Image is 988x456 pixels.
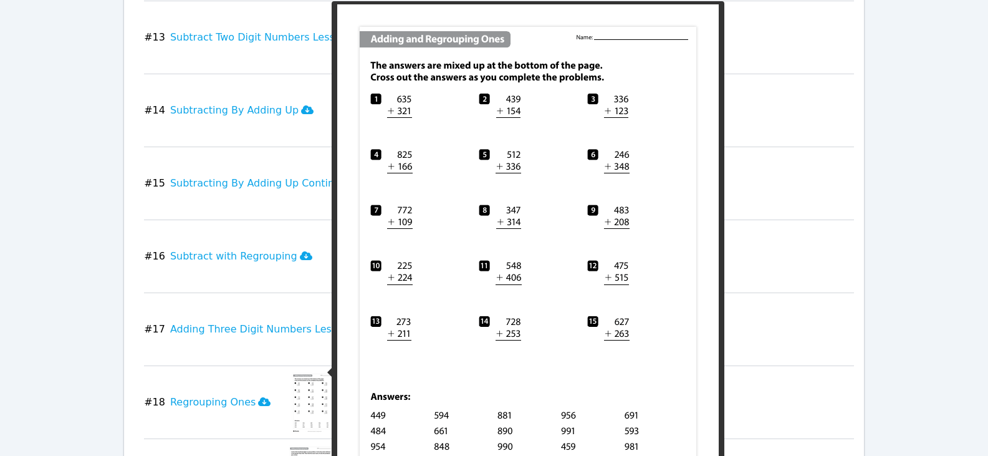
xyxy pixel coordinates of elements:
button: #14Subtracting By Adding Up [144,79,324,142]
button: #18Regrouping Ones [144,371,281,434]
button: #15Subtracting By Adding Up Continued [144,152,378,215]
h3: Subtracting By Adding Up [170,103,314,118]
button: #13Subtract Two Digit Numbers Lesson [144,6,372,69]
img: Regrouping Ones [290,371,338,434]
h3: Subtract with Regrouping [170,249,312,264]
span: # 16 [144,249,165,264]
img: Adding Three Digit Numbers Lesson [384,298,428,361]
span: # 13 [144,30,165,45]
span: # 14 [144,103,165,118]
span: # 17 [144,322,165,337]
img: Subtracting By Adding Up Continued [388,152,436,215]
h3: Subtract Two Digit Numbers Lesson [170,30,362,45]
button: #17Adding Three Digit Numbers Lesson [144,298,374,361]
img: Subtract with Regrouping [332,225,380,288]
h3: Regrouping Ones [170,395,271,410]
img: Subtracting By Adding Up [333,79,381,142]
button: #16Subtract with Regrouping [144,225,322,288]
h3: Adding Three Digit Numbers Lesson [170,322,364,337]
span: # 15 [144,176,165,191]
h3: Subtracting By Adding Up Continued [170,176,368,191]
span: # 18 [144,395,165,410]
img: Subtract Two Digit Numbers Lesson [382,6,426,69]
